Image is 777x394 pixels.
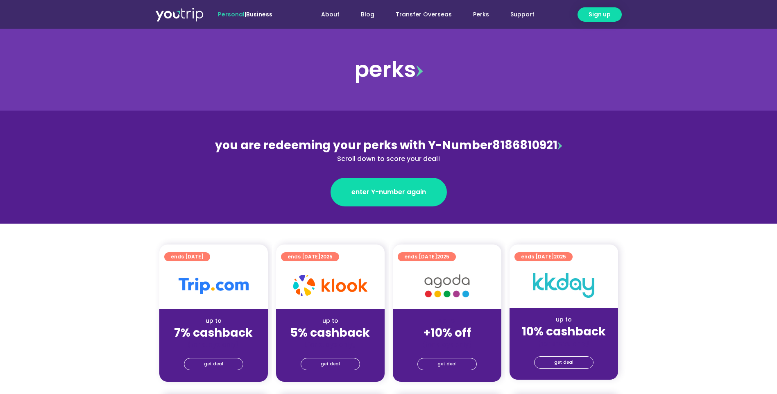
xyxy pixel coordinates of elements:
[423,325,471,341] strong: +10% off
[399,340,495,349] div: (for stays only)
[516,339,612,348] div: (for stays only)
[351,187,426,197] span: enter Y-number again
[516,315,612,324] div: up to
[301,358,360,370] a: get deal
[350,7,385,22] a: Blog
[218,10,245,18] span: Personal
[166,340,261,349] div: (for stays only)
[398,252,456,261] a: ends [DATE]2025
[164,252,210,261] a: ends [DATE]
[522,324,606,340] strong: 10% cashback
[290,325,370,341] strong: 5% cashback
[331,178,447,206] a: enter Y-number again
[174,325,253,341] strong: 7% cashback
[283,317,378,325] div: up to
[439,317,455,325] span: up to
[184,358,243,370] a: get deal
[166,317,261,325] div: up to
[554,357,573,368] span: get deal
[288,252,333,261] span: ends [DATE]
[500,7,545,22] a: Support
[437,253,449,260] span: 2025
[246,10,272,18] a: Business
[281,252,339,261] a: ends [DATE]2025
[462,7,500,22] a: Perks
[171,252,204,261] span: ends [DATE]
[589,10,611,19] span: Sign up
[417,358,477,370] a: get deal
[578,7,622,22] a: Sign up
[218,10,272,18] span: |
[321,358,340,370] span: get deal
[404,252,449,261] span: ends [DATE]
[310,7,350,22] a: About
[215,137,492,153] span: you are redeeming your perks with Y-Number
[211,154,566,164] div: Scroll down to score your deal!
[283,340,378,349] div: (for stays only)
[521,252,566,261] span: ends [DATE]
[514,252,573,261] a: ends [DATE]2025
[211,137,566,164] div: 8186810921
[554,253,566,260] span: 2025
[534,356,594,369] a: get deal
[204,358,223,370] span: get deal
[320,253,333,260] span: 2025
[294,7,545,22] nav: Menu
[437,358,457,370] span: get deal
[385,7,462,22] a: Transfer Overseas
